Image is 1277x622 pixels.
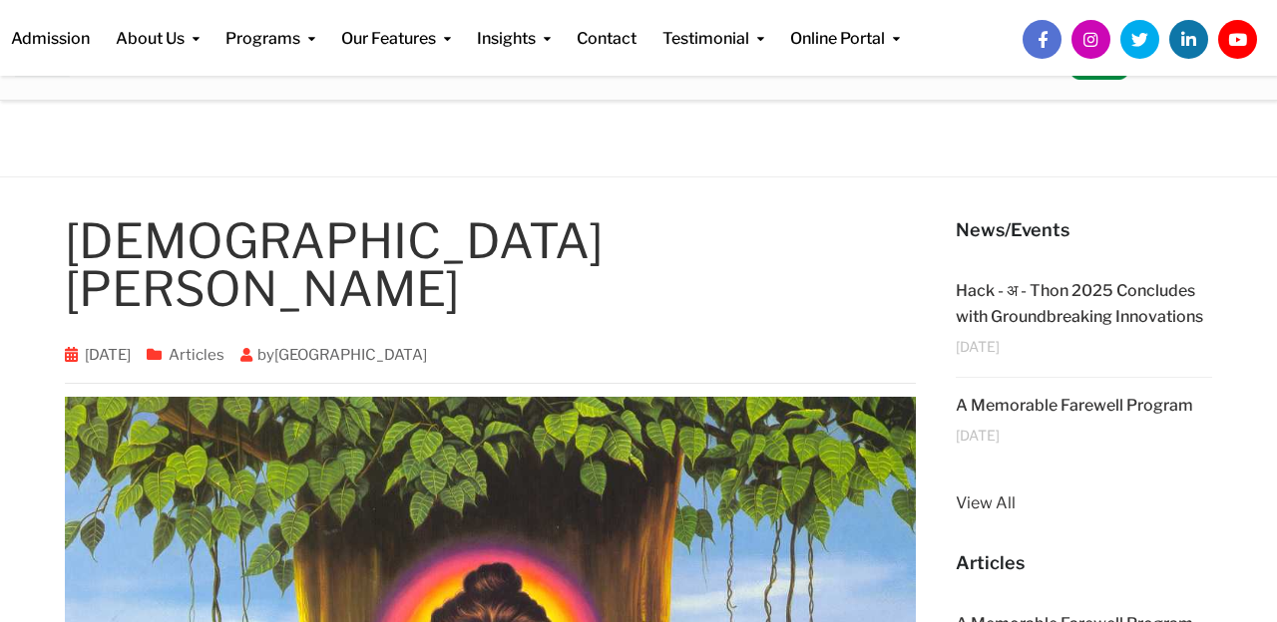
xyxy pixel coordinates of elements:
[85,346,131,364] a: [DATE]
[956,550,1213,576] h5: Articles
[956,428,1000,443] span: [DATE]
[956,281,1203,326] a: Hack - अ - Thon 2025 Concludes with Groundbreaking Innovations
[65,217,916,313] h1: [DEMOGRAPHIC_DATA][PERSON_NAME]
[956,217,1213,243] h5: News/Events
[956,339,1000,354] span: [DATE]
[956,490,1213,516] a: View All
[274,346,427,364] a: [GEOGRAPHIC_DATA]
[169,346,224,364] a: Articles
[232,346,435,364] span: by
[956,396,1193,415] a: A Memorable Farewell Program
